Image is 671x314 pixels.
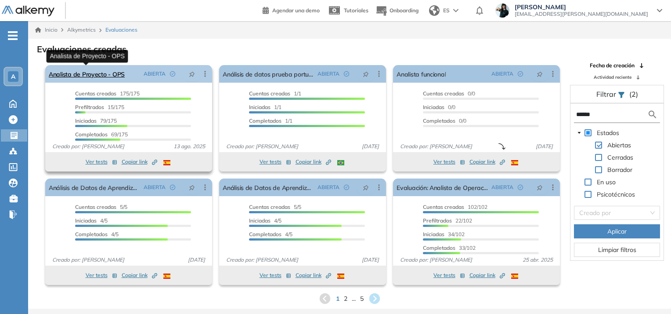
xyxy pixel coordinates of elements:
span: Cuentas creadas [423,90,464,97]
a: Análisis de datos prueba portugués [223,65,314,83]
button: pushpin [356,180,375,194]
span: Copiar link [469,158,505,166]
span: 34/102 [423,231,465,237]
span: Completados [249,231,281,237]
span: Creado por: [PERSON_NAME] [397,142,476,150]
span: [DATE] [358,142,382,150]
button: pushpin [356,67,375,81]
img: ESP [511,160,518,165]
span: 5 [360,294,364,303]
span: 25 abr. 2025 [519,256,556,264]
img: ESP [337,274,344,279]
span: Alkymetrics [67,26,96,33]
span: A [11,73,15,80]
span: 0/0 [423,104,455,110]
span: Limpiar filtros [598,245,636,255]
button: pushpin [182,67,202,81]
span: Actividad reciente [594,74,631,80]
span: Cuentas creadas [75,90,116,97]
span: Copiar link [296,271,331,279]
span: 0/0 [423,90,475,97]
span: 1 [336,294,339,303]
span: En uso [595,177,617,187]
span: ABIERTA [144,183,166,191]
span: 33/102 [423,245,476,251]
span: check-circle [170,185,175,190]
span: Estados [597,129,619,137]
a: Análisis de Datos de Aprendizaje [223,179,314,196]
span: Completados [75,231,108,237]
span: Cuentas creadas [423,204,464,210]
span: Cerradas [607,153,633,161]
img: arrow [453,9,458,12]
button: Copiar link [469,270,505,281]
span: Abiertas [606,140,633,150]
a: Inicio [35,26,58,34]
span: Prefiltrados [423,217,452,224]
span: 79/175 [75,117,117,124]
span: ABIERTA [144,70,166,78]
span: pushpin [189,70,195,77]
span: Psicotécnicos [597,190,635,198]
button: Ver tests [260,270,291,281]
img: BRA [337,160,344,165]
a: Agendar una demo [263,4,320,15]
span: 4/5 [249,231,292,237]
span: ABIERTA [491,183,513,191]
span: En uso [597,178,616,186]
a: Analista funcional [397,65,446,83]
span: Copiar link [122,271,157,279]
span: Tutoriales [344,7,368,14]
span: Filtrar [596,90,618,99]
a: Evaluación: Analista de Operaciones [397,179,488,196]
span: Iniciadas [249,217,271,224]
span: Creado por: [PERSON_NAME] [223,256,302,264]
span: Borrador [607,166,632,174]
span: check-circle [170,71,175,77]
span: pushpin [537,70,543,77]
span: Creado por: [PERSON_NAME] [223,142,302,150]
span: [DATE] [532,142,556,150]
button: Copiar link [296,157,331,167]
span: ... [352,294,356,303]
span: Psicotécnicos [595,189,637,200]
span: Prefiltrados [75,104,104,110]
span: 0/0 [423,117,466,124]
span: Cuentas creadas [249,90,290,97]
span: Iniciadas [423,104,444,110]
span: [DATE] [184,256,209,264]
span: 1/1 [249,104,281,110]
span: Iniciadas [423,231,444,237]
span: pushpin [537,184,543,191]
span: Creado por: [PERSON_NAME] [49,142,128,150]
span: 4/5 [249,217,281,224]
a: Análisis de Datos de Aprendizaje (AI) [49,179,140,196]
button: Limpiar filtros [574,243,660,257]
button: Onboarding [375,1,418,20]
span: [DATE] [358,256,382,264]
img: world [429,5,440,16]
span: 2 [344,294,347,303]
span: Creado por: [PERSON_NAME] [397,256,476,264]
span: ES [443,7,450,15]
span: Aplicar [607,226,627,236]
span: Copiar link [469,271,505,279]
span: check-circle [344,185,349,190]
span: (2) [629,89,638,99]
button: Copiar link [122,157,157,167]
span: 22/102 [423,217,472,224]
span: pushpin [189,184,195,191]
span: 1/1 [249,90,301,97]
span: Completados [423,245,455,251]
span: ABIERTA [317,70,339,78]
button: pushpin [530,67,549,81]
img: search icon [647,109,658,120]
span: Iniciadas [249,104,271,110]
button: Ver tests [433,157,465,167]
span: Estados [595,128,621,138]
span: [PERSON_NAME] [515,4,648,11]
span: ABIERTA [491,70,513,78]
span: 4/5 [75,217,108,224]
button: Copiar link [296,270,331,281]
span: Creado por: [PERSON_NAME] [49,256,128,264]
